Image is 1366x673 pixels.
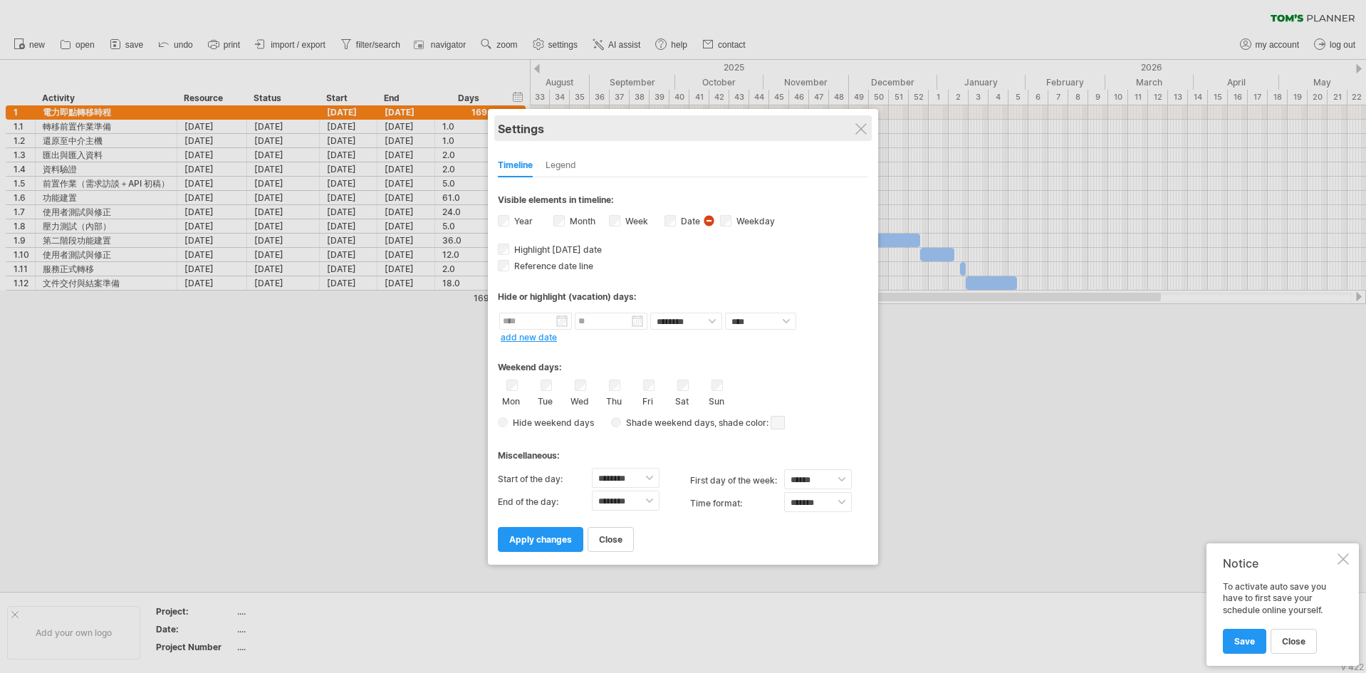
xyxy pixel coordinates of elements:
div: Legend [546,155,576,177]
div: To activate auto save you have to first save your schedule online yourself. [1223,581,1335,653]
label: Wed [570,393,588,407]
a: close [588,527,634,552]
label: Date [678,216,700,226]
span: Save [1234,636,1255,647]
label: Week [622,216,648,226]
span: Hide weekend days [508,417,594,428]
label: first day of the week: [690,469,784,492]
div: Settings [498,115,868,141]
label: Sun [707,393,725,407]
a: apply changes [498,527,583,552]
a: add new date [501,332,557,343]
a: close [1271,629,1317,654]
div: Weekend days: [498,348,868,376]
label: Start of the day: [498,468,592,491]
span: Reference date line [511,261,593,271]
div: Notice [1223,556,1335,570]
label: Thu [605,393,622,407]
div: Timeline [498,155,533,177]
label: Sat [673,393,691,407]
span: apply changes [509,534,572,545]
div: Miscellaneous: [498,437,868,464]
label: Fri [639,393,657,407]
label: Weekday [734,216,775,226]
label: Month [567,216,595,226]
label: End of the day: [498,491,592,513]
span: , shade color: [714,414,785,432]
label: Time format: [690,492,784,515]
span: Highlight [DATE] date [511,244,602,255]
span: close [599,534,622,545]
div: Hide or highlight (vacation) days: [498,291,868,302]
span: Shade weekend days [621,417,714,428]
label: Year [511,216,533,226]
label: Mon [502,393,520,407]
div: Visible elements in timeline: [498,194,868,209]
span: close [1282,636,1305,647]
a: Save [1223,629,1266,654]
span: click here to change the shade color [771,416,785,429]
label: Tue [536,393,554,407]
